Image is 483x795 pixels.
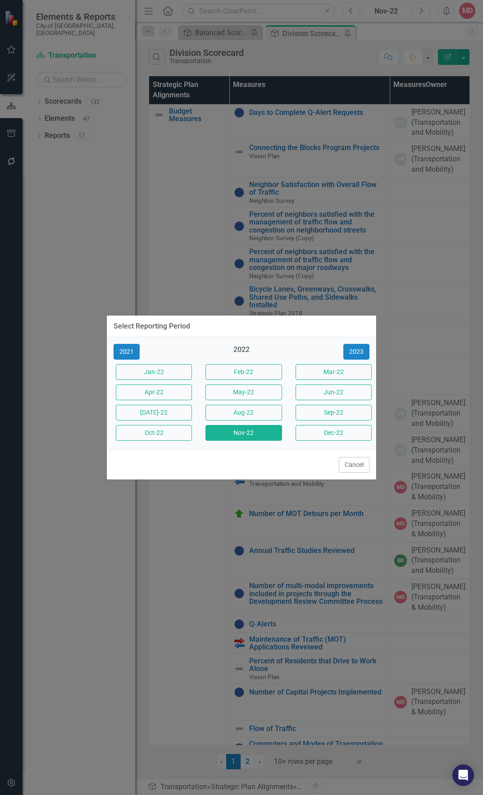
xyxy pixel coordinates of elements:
[114,322,190,330] div: Select Reporting Period
[296,405,372,420] button: Sep-22
[205,384,282,400] button: May-22
[339,457,369,473] button: Cancel
[296,384,372,400] button: Jun-22
[205,405,282,420] button: Aug-22
[203,345,279,360] div: 2022
[296,425,372,441] button: Dec-22
[116,425,192,441] button: Oct-22
[116,364,192,380] button: Jan-22
[205,364,282,380] button: Feb-22
[205,425,282,441] button: Nov-22
[116,405,192,420] button: [DATE]-22
[116,384,192,400] button: Apr-22
[452,764,474,786] div: Open Intercom Messenger
[114,344,140,360] button: 2021
[343,344,369,360] button: 2023
[296,364,372,380] button: Mar-22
